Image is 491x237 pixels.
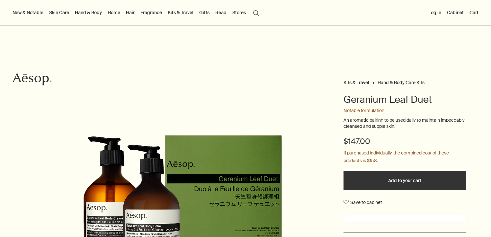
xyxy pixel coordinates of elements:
button: New & Notable [11,8,45,17]
button: Log in [427,8,442,17]
a: Hair [125,8,136,17]
a: Cabinet [446,8,465,17]
p: If purchased individually, the combined cost of these products is $158. [344,149,466,165]
a: Hand & Body Care Kits [378,80,424,83]
button: Open search [250,6,262,19]
p: An aromatic pairing to be used daily to maintain impeccably cleansed and supple skin. [344,117,466,130]
button: Save to cabinet [344,197,382,208]
svg: Aesop [13,73,51,86]
button: Stores [231,8,247,17]
a: Hand & Body [74,8,103,17]
h1: Geranium Leaf Duet [344,93,466,106]
button: Cart [468,8,480,17]
a: Skin Care [48,8,70,17]
a: Kits & Travel [344,80,369,83]
button: Add to your cart - $147.00 [344,171,466,190]
a: Home [106,8,121,17]
a: Kits & Travel [166,8,195,17]
a: Read [214,8,228,17]
a: Fragrance [139,8,163,17]
span: $147.00 [344,136,370,146]
a: Gifts [198,8,211,17]
a: Aesop [11,71,53,89]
